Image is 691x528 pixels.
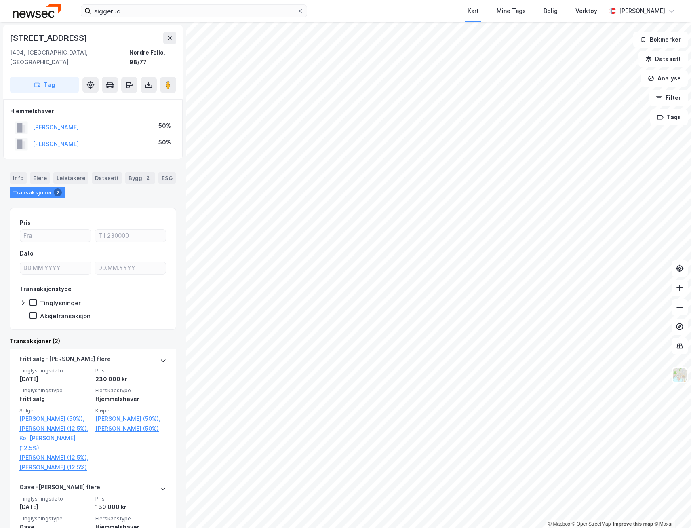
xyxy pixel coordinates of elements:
[10,336,176,346] div: Transaksjoner (2)
[19,463,91,472] a: [PERSON_NAME] (12.5%)
[91,5,297,17] input: Søk på adresse, matrikkel, gårdeiere, leietakere eller personer
[544,6,558,16] div: Bolig
[19,495,91,502] span: Tinglysningsdato
[651,489,691,528] iframe: Chat Widget
[125,172,155,184] div: Bygg
[10,32,89,44] div: [STREET_ADDRESS]
[650,109,688,125] button: Tags
[95,407,166,414] span: Kjøper
[672,367,687,383] img: Z
[53,172,88,184] div: Leietakere
[95,515,166,522] span: Eierskapstype
[20,262,91,274] input: DD.MM.YYYY
[10,106,176,116] div: Hjemmelshaver
[10,172,27,184] div: Info
[649,90,688,106] button: Filter
[20,284,72,294] div: Transaksjonstype
[497,6,526,16] div: Mine Tags
[10,48,129,67] div: 1404, [GEOGRAPHIC_DATA], [GEOGRAPHIC_DATA]
[92,172,122,184] div: Datasett
[613,521,653,527] a: Improve this map
[95,502,166,512] div: 130 000 kr
[30,172,50,184] div: Eiere
[95,424,166,433] a: [PERSON_NAME] (50%)
[19,453,91,463] a: [PERSON_NAME] (12.5%),
[20,230,91,242] input: Fra
[19,407,91,414] span: Selger
[633,32,688,48] button: Bokmerker
[10,77,79,93] button: Tag
[95,374,166,384] div: 230 000 kr
[129,48,176,67] div: Nordre Follo, 98/77
[638,51,688,67] button: Datasett
[19,414,91,424] a: [PERSON_NAME] (50%),
[20,249,34,258] div: Dato
[95,230,166,242] input: Til 230000
[13,4,61,18] img: newsec-logo.f6e21ccffca1b3a03d2d.png
[468,6,479,16] div: Kart
[40,312,91,320] div: Aksjetransaksjon
[144,174,152,182] div: 2
[95,495,166,502] span: Pris
[10,187,65,198] div: Transaksjoner
[19,374,91,384] div: [DATE]
[548,521,570,527] a: Mapbox
[54,188,62,196] div: 2
[19,354,111,367] div: Fritt salg - [PERSON_NAME] flere
[158,137,171,147] div: 50%
[641,70,688,87] button: Analyse
[95,262,166,274] input: DD.MM.YYYY
[19,502,91,512] div: [DATE]
[95,394,166,404] div: Hjemmelshaver
[20,218,31,228] div: Pris
[19,367,91,374] span: Tinglysningsdato
[651,489,691,528] div: Kontrollprogram for chat
[19,433,91,453] a: Koi [PERSON_NAME] (12.5%),
[19,515,91,522] span: Tinglysningstype
[572,521,611,527] a: OpenStreetMap
[40,299,81,307] div: Tinglysninger
[95,387,166,394] span: Eierskapstype
[575,6,597,16] div: Verktøy
[158,172,176,184] div: ESG
[95,414,166,424] a: [PERSON_NAME] (50%),
[19,424,91,433] a: [PERSON_NAME] (12.5%),
[95,367,166,374] span: Pris
[19,482,100,495] div: Gave - [PERSON_NAME] flere
[19,394,91,404] div: Fritt salg
[19,387,91,394] span: Tinglysningstype
[158,121,171,131] div: 50%
[619,6,665,16] div: [PERSON_NAME]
